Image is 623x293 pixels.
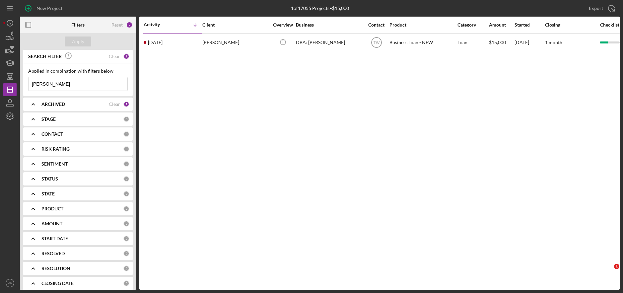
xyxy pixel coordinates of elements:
[41,176,58,182] b: STATUS
[123,251,129,256] div: 0
[41,251,65,256] b: RESOLVED
[41,266,70,271] b: RESOLUTION
[123,191,129,197] div: 0
[489,34,514,51] div: $15,000
[123,161,129,167] div: 0
[123,116,129,122] div: 0
[202,34,269,51] div: [PERSON_NAME]
[600,264,616,280] iframe: Intercom live chat
[41,161,68,167] b: SENTIMENT
[123,280,129,286] div: 0
[36,2,62,15] div: New Project
[123,131,129,137] div: 0
[270,22,295,28] div: Overview
[389,34,456,51] div: Business Loan - NEW
[457,22,488,28] div: Category
[72,37,84,46] div: Apply
[364,22,389,28] div: Contact
[8,281,13,285] text: MK
[515,34,544,51] div: [DATE]
[545,22,595,28] div: Closing
[614,264,619,269] span: 1
[123,236,129,242] div: 0
[123,146,129,152] div: 0
[123,53,129,59] div: 1
[489,22,514,28] div: Amount
[582,2,620,15] button: Export
[28,68,128,74] div: Applied in combination with filters below
[41,221,62,226] b: AMOUNT
[148,40,163,45] time: 2025-08-20 16:04
[41,102,65,107] b: ARCHIVED
[545,39,562,45] time: 1 month
[20,2,69,15] button: New Project
[3,276,17,290] button: MK
[123,176,129,182] div: 0
[71,22,85,28] b: Filters
[41,206,63,211] b: PRODUCT
[65,37,91,46] button: Apply
[109,102,120,107] div: Clear
[144,22,173,27] div: Activity
[41,191,55,196] b: STATE
[41,281,74,286] b: CLOSING DATE
[202,22,269,28] div: Client
[41,146,70,152] b: RISK RATING
[126,22,133,28] div: 2
[109,54,120,59] div: Clear
[296,34,362,51] div: DBA: [PERSON_NAME]
[123,101,129,107] div: 1
[389,22,456,28] div: Product
[111,22,123,28] div: Reset
[373,40,380,45] text: TW
[457,34,488,51] div: Loan
[41,131,63,137] b: CONTACT
[296,22,362,28] div: Business
[41,236,68,241] b: START DATE
[123,206,129,212] div: 0
[515,22,544,28] div: Started
[28,54,62,59] b: SEARCH FILTER
[41,116,56,122] b: STAGE
[291,6,349,11] div: 1 of 17055 Projects • $15,000
[123,265,129,271] div: 0
[589,2,603,15] div: Export
[123,221,129,227] div: 0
